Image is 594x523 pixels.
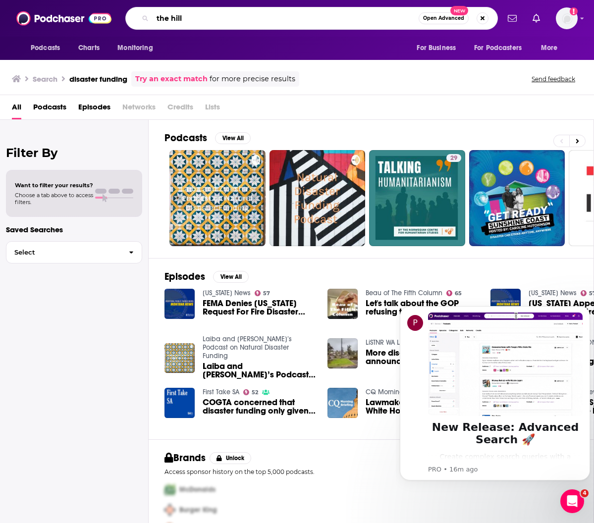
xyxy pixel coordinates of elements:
[24,39,73,57] button: open menu
[504,10,521,27] a: Show notifications dropdown
[78,41,100,55] span: Charts
[203,388,239,396] a: First Take SA
[366,349,479,366] a: More disaster funding announced for Bunbury after freak tornado
[164,270,249,283] a: EpisodesView All
[203,362,316,379] span: Laiba and [PERSON_NAME]’s Podcast on Natural Disaster Funding
[164,289,195,319] img: FEMA Denies Montana Request For Fire Disaster Funding
[72,39,106,57] a: Charts
[423,16,464,21] span: Open Advanced
[203,299,316,316] a: FEMA Denies Montana Request For Fire Disaster Funding
[490,289,521,319] img: Montana Appeals FEMA's Denial Of Wildfire Disaster Funding
[6,146,142,160] h2: Filter By
[33,74,57,84] h3: Search
[581,489,589,497] span: 4
[534,39,570,57] button: open menu
[15,192,93,206] span: Choose a tab above to access filters.
[33,99,66,119] a: Podcasts
[243,389,259,395] a: 52
[419,12,469,24] button: Open AdvancedNew
[161,500,179,520] img: Second Pro Logo
[69,74,127,84] h3: disaster funding
[161,479,179,500] img: First Pro Logo
[529,10,544,27] a: Show notifications dropdown
[213,271,249,283] button: View All
[6,241,142,263] button: Select
[556,7,578,29] span: Logged in as ddelgado
[450,154,457,163] span: 29
[78,99,110,119] a: Episodes
[446,290,462,296] a: 65
[164,132,251,144] a: PodcastsView All
[327,289,358,319] img: Let's talk about the GOP refusing to work for disaster funding....
[556,7,578,29] button: Show profile menu
[203,335,292,360] a: Laiba and Zyiesha’s Podcast on Natural Disaster Funding
[366,289,442,297] a: Beau of The Fifth Column
[15,182,93,189] span: Want to filter your results?
[560,489,584,513] iframe: Intercom live chat
[417,41,456,55] span: For Business
[203,362,316,379] a: Laiba and Zyiesha’s Podcast on Natural Disaster Funding
[252,390,258,395] span: 52
[179,506,217,514] span: Burger King
[203,289,251,297] a: Montana News
[179,485,216,494] span: McDonalds
[369,150,465,246] a: 29
[6,249,121,256] span: Select
[327,388,358,418] img: Lawmakers set to tackle White House's disaster funding request
[135,73,208,85] a: Try an exact match
[474,41,522,55] span: For Podcasters
[366,398,479,415] a: Lawmakers set to tackle White House's disaster funding request
[164,388,195,418] img: COGTA concerned that disaster funding only given to the Western Cape Province
[164,132,207,144] h2: Podcasts
[366,338,432,347] a: LiSTNR WA Local News
[541,41,558,55] span: More
[164,343,195,373] img: Laiba and Zyiesha’s Podcast on Natural Disaster Funding
[16,9,111,28] img: Podchaser - Follow, Share and Rate Podcasts
[164,452,206,464] h2: Brands
[529,289,577,297] a: Montana News
[327,338,358,368] img: More disaster funding announced for Bunbury after freak tornado
[205,99,220,119] span: Lists
[203,398,316,415] span: COGTA concerned that disaster funding only given to the [GEOGRAPHIC_DATA]
[366,299,479,316] a: Let's talk about the GOP refusing to work for disaster funding....
[31,41,60,55] span: Podcasts
[556,7,578,29] img: User Profile
[125,7,498,30] div: Search podcasts, credits, & more...
[167,99,193,119] span: Credits
[210,452,252,464] button: Unlock
[164,468,578,475] p: Access sponsor history on the top 5,000 podcasts.
[122,99,156,119] span: Networks
[263,291,270,296] span: 57
[450,6,468,15] span: New
[255,290,270,296] a: 57
[215,132,251,144] button: View All
[203,398,316,415] a: COGTA concerned that disaster funding only given to the Western Cape Province
[396,291,594,496] iframe: Intercom notifications message
[164,270,205,283] h2: Episodes
[468,39,536,57] button: open menu
[12,99,21,119] a: All
[410,39,468,57] button: open menu
[6,225,142,234] p: Saved Searches
[210,73,295,85] span: for more precise results
[446,154,461,162] a: 29
[117,41,153,55] span: Monitoring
